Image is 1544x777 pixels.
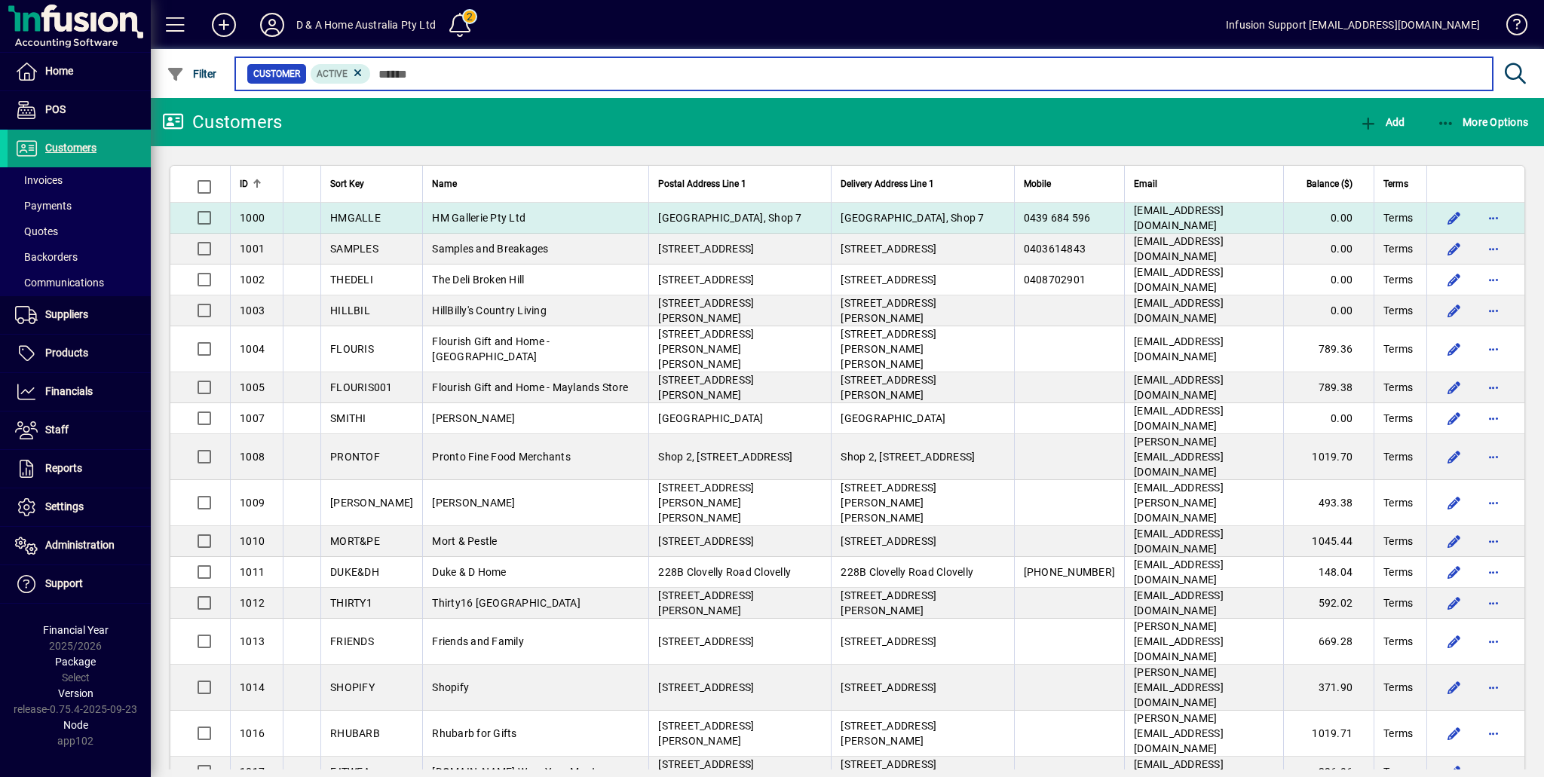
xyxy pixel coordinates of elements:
[1437,116,1529,128] span: More Options
[8,527,151,564] a: Administration
[432,635,524,647] span: Friends and Family
[1383,380,1413,395] span: Terms
[45,65,73,77] span: Home
[330,597,372,609] span: THIRTY1
[1283,265,1374,295] td: 0.00
[1442,406,1466,430] button: Edit
[1134,405,1224,432] span: [EMAIL_ADDRESS][DOMAIN_NAME]
[15,277,104,289] span: Communications
[1433,109,1533,136] button: More Options
[45,308,88,320] span: Suppliers
[330,212,381,224] span: HMGALLE
[432,176,457,192] span: Name
[1495,3,1525,52] a: Knowledge Base
[658,328,754,370] span: [STREET_ADDRESS][PERSON_NAME][PERSON_NAME]
[15,200,72,212] span: Payments
[432,597,581,609] span: Thirty16 [GEOGRAPHIC_DATA]
[1383,449,1413,464] span: Terms
[240,176,248,192] span: ID
[1383,341,1413,356] span: Terms
[1481,721,1506,745] button: More options
[1134,335,1224,362] span: [EMAIL_ADDRESS][DOMAIN_NAME]
[330,381,393,393] span: FLOURIS001
[330,681,375,693] span: SHOPIFY
[240,343,265,355] span: 1004
[1134,266,1224,293] span: [EMAIL_ADDRESS][DOMAIN_NAME]
[8,270,151,295] a: Communications
[240,412,265,424] span: 1007
[311,64,371,84] mat-chip: Activation Status: Active
[1383,726,1413,741] span: Terms
[240,635,265,647] span: 1013
[330,497,413,509] span: [PERSON_NAME]
[1442,298,1466,323] button: Edit
[330,274,373,286] span: THEDELI
[1481,206,1506,230] button: More options
[658,635,754,647] span: [STREET_ADDRESS]
[1442,375,1466,399] button: Edit
[167,68,217,80] span: Filter
[1383,680,1413,695] span: Terms
[1383,564,1413,580] span: Terms
[1442,529,1466,553] button: Edit
[8,53,151,90] a: Home
[15,174,63,186] span: Invoices
[240,597,265,609] span: 1012
[45,347,88,359] span: Products
[841,297,936,324] span: [STREET_ADDRESS][PERSON_NAME]
[45,577,83,589] span: Support
[432,535,497,547] span: Mort & Pestle
[1283,403,1374,434] td: 0.00
[841,720,936,747] span: [STREET_ADDRESS][PERSON_NAME]
[841,328,936,370] span: [STREET_ADDRESS][PERSON_NAME][PERSON_NAME]
[15,251,78,263] span: Backorders
[8,565,151,603] a: Support
[8,244,151,270] a: Backorders
[1024,274,1086,286] span: 0408702901
[240,176,274,192] div: ID
[1481,268,1506,292] button: More options
[240,243,265,255] span: 1001
[1356,109,1408,136] button: Add
[240,274,265,286] span: 1002
[1283,526,1374,557] td: 1045.44
[658,681,754,693] span: [STREET_ADDRESS]
[1383,272,1413,287] span: Terms
[658,535,754,547] span: [STREET_ADDRESS]
[1481,298,1506,323] button: More options
[8,373,151,411] a: Financials
[658,566,791,578] span: 228B Clovelly Road Clovelly
[1442,629,1466,653] button: Edit
[1134,176,1274,192] div: Email
[1283,711,1374,757] td: 1019.71
[1134,528,1224,555] span: [EMAIL_ADDRESS][DOMAIN_NAME]
[240,451,265,463] span: 1008
[1481,629,1506,653] button: More options
[1307,176,1353,192] span: Balance ($)
[1134,712,1224,754] span: [PERSON_NAME][EMAIL_ADDRESS][DOMAIN_NAME]
[162,110,282,134] div: Customers
[658,451,792,463] span: Shop 2, [STREET_ADDRESS]
[200,11,248,38] button: Add
[1442,268,1466,292] button: Edit
[1481,529,1506,553] button: More options
[432,727,516,739] span: Rhubarb for Gifts
[1134,235,1224,262] span: [EMAIL_ADDRESS][DOMAIN_NAME]
[1134,482,1224,524] span: [EMAIL_ADDRESS][PERSON_NAME][DOMAIN_NAME]
[1283,480,1374,526] td: 493.38
[240,681,265,693] span: 1014
[1283,588,1374,619] td: 592.02
[330,304,370,317] span: HILLBIL
[1383,595,1413,610] span: Terms
[8,193,151,219] a: Payments
[432,497,515,509] span: [PERSON_NAME]
[8,167,151,193] a: Invoices
[330,343,374,355] span: FLOURIS
[45,462,82,474] span: Reports
[8,411,151,449] a: Staff
[1442,337,1466,361] button: Edit
[1481,337,1506,361] button: More options
[1134,204,1224,231] span: [EMAIL_ADDRESS][DOMAIN_NAME]
[163,60,221,87] button: Filter
[1383,634,1413,649] span: Terms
